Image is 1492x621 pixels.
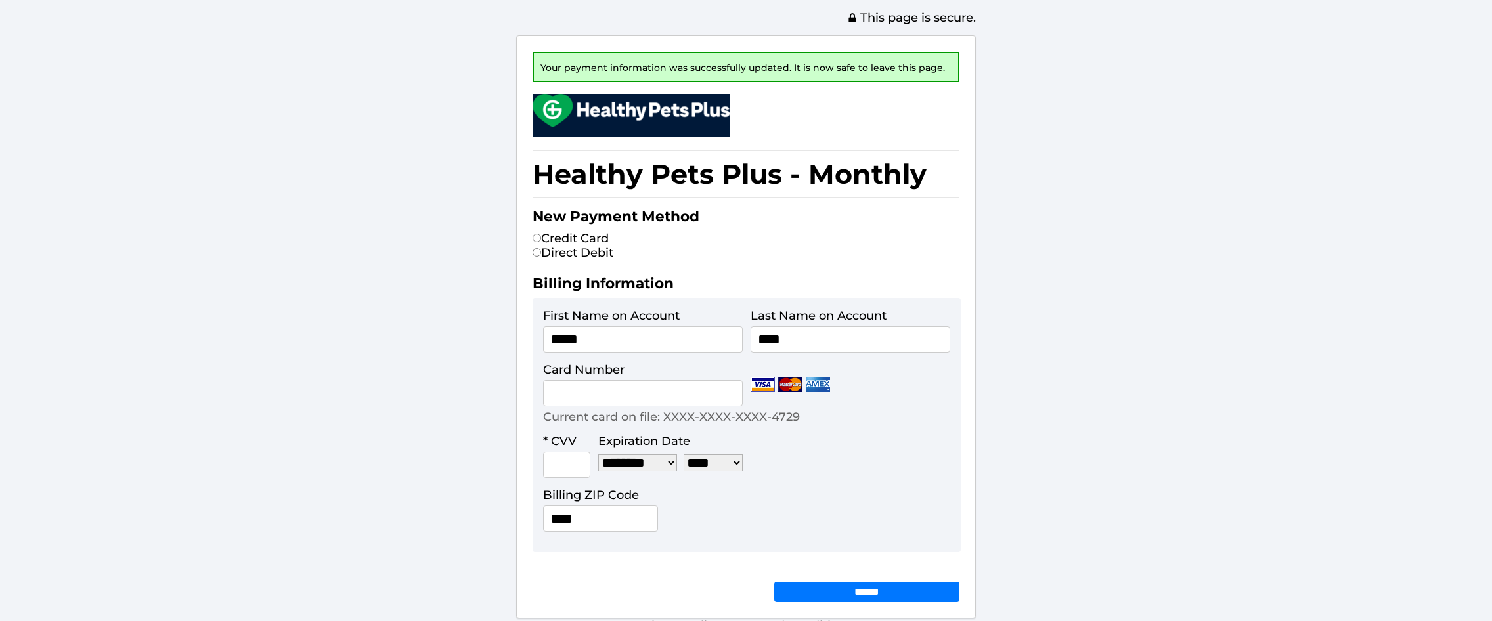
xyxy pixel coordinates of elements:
[533,274,959,298] h2: Billing Information
[543,410,800,424] p: Current card on file: XXXX-XXXX-XXXX-4729
[778,377,802,392] img: Mastercard
[540,62,945,74] span: Your payment information was successfully updated. It is now safe to leave this page.
[806,377,830,392] img: Amex
[533,150,959,198] h1: Healthy Pets Plus - Monthly
[533,94,730,127] img: small.png
[543,309,680,323] label: First Name on Account
[847,11,976,25] span: This page is secure.
[533,246,613,260] label: Direct Debit
[533,248,541,257] input: Direct Debit
[543,434,577,448] label: * CVV
[598,434,690,448] label: Expiration Date
[751,309,887,323] label: Last Name on Account
[543,488,639,502] label: Billing ZIP Code
[533,207,959,231] h2: New Payment Method
[751,377,775,392] img: Visa
[533,231,609,246] label: Credit Card
[543,362,625,377] label: Card Number
[533,234,541,242] input: Credit Card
